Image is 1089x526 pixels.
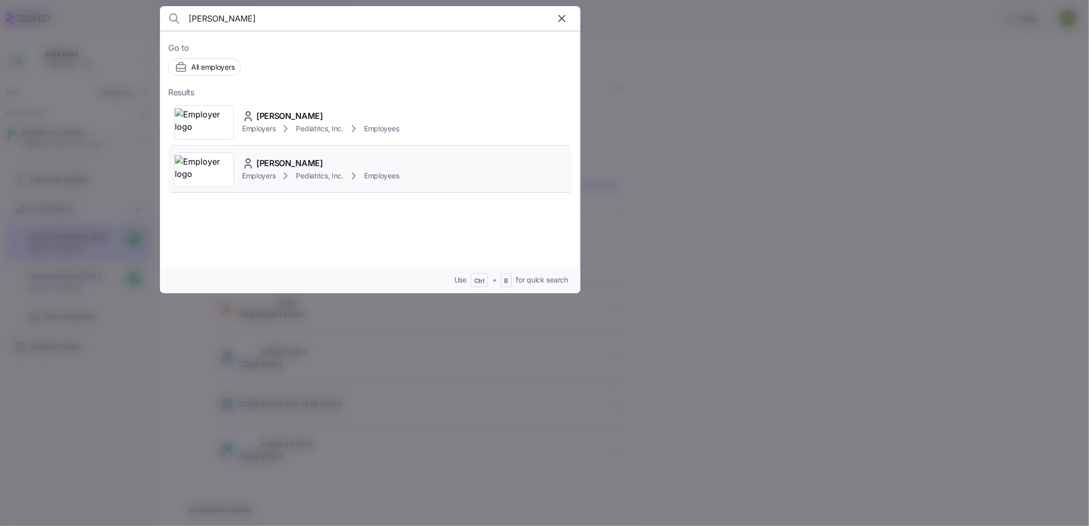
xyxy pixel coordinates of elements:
span: Pediatrics, Inc. [296,124,344,134]
span: All employers [191,62,234,72]
span: Go to [168,42,572,54]
span: Employees [364,171,399,181]
span: Employees [364,124,399,134]
span: Use [454,275,467,285]
span: + [492,275,497,285]
span: [PERSON_NAME] [256,110,323,123]
span: for quick search [516,275,568,285]
span: Ctrl [474,277,485,286]
img: Employer logo [175,155,233,184]
span: Employers [242,171,275,181]
span: Pediatrics, Inc. [296,171,344,181]
span: Results [168,86,194,99]
span: Employers [242,124,275,134]
img: Employer logo [175,108,233,137]
button: All employers [168,58,241,76]
span: B [505,277,509,286]
span: [PERSON_NAME] [256,157,323,170]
